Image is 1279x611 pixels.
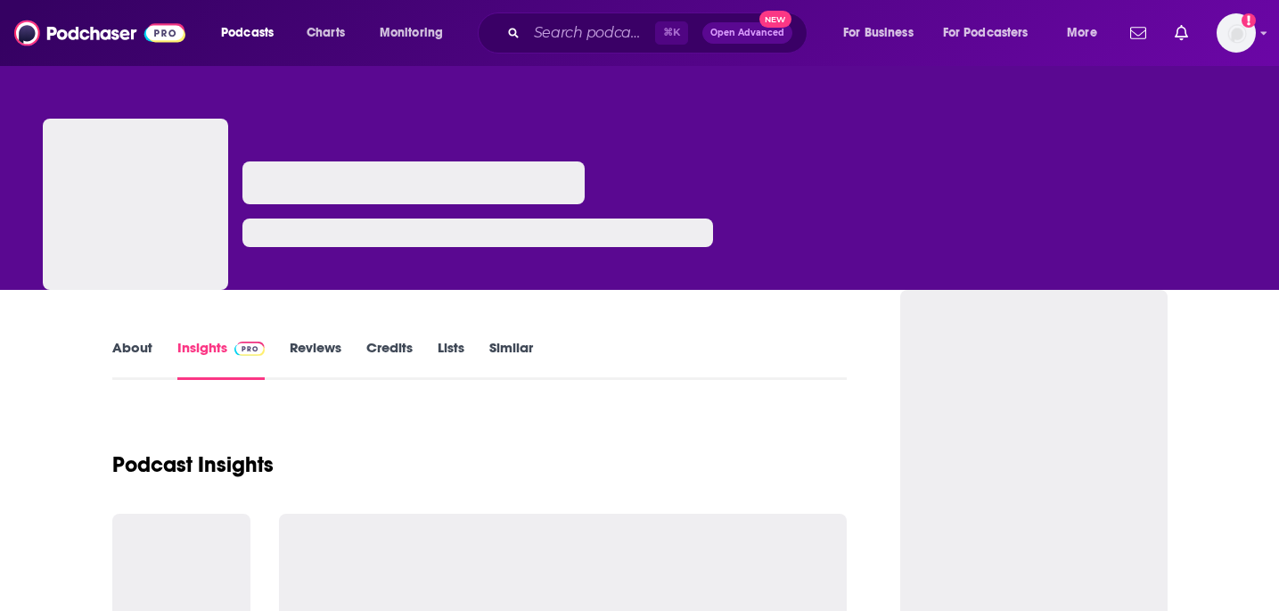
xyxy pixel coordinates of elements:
[1168,18,1195,48] a: Show notifications dropdown
[1123,18,1153,48] a: Show notifications dropdown
[221,21,274,45] span: Podcasts
[234,342,266,356] img: Podchaser Pro
[655,21,688,45] span: ⌘ K
[112,451,274,478] h1: Podcast Insights
[14,16,185,50] img: Podchaser - Follow, Share and Rate Podcasts
[295,19,356,47] a: Charts
[495,12,824,54] div: Search podcasts, credits, & more...
[710,29,784,37] span: Open Advanced
[1217,13,1256,53] span: Logged in as SolComms
[367,19,466,47] button: open menu
[943,21,1029,45] span: For Podcasters
[1217,13,1256,53] img: User Profile
[1217,13,1256,53] button: Show profile menu
[489,339,533,380] a: Similar
[112,339,152,380] a: About
[831,19,936,47] button: open menu
[1067,21,1097,45] span: More
[1054,19,1119,47] button: open menu
[209,19,297,47] button: open menu
[1242,13,1256,28] svg: Add a profile image
[380,21,443,45] span: Monitoring
[527,19,655,47] input: Search podcasts, credits, & more...
[438,339,464,380] a: Lists
[290,339,341,380] a: Reviews
[177,339,266,380] a: InsightsPodchaser Pro
[843,21,914,45] span: For Business
[366,339,413,380] a: Credits
[307,21,345,45] span: Charts
[702,22,792,44] button: Open AdvancedNew
[931,19,1054,47] button: open menu
[759,11,791,28] span: New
